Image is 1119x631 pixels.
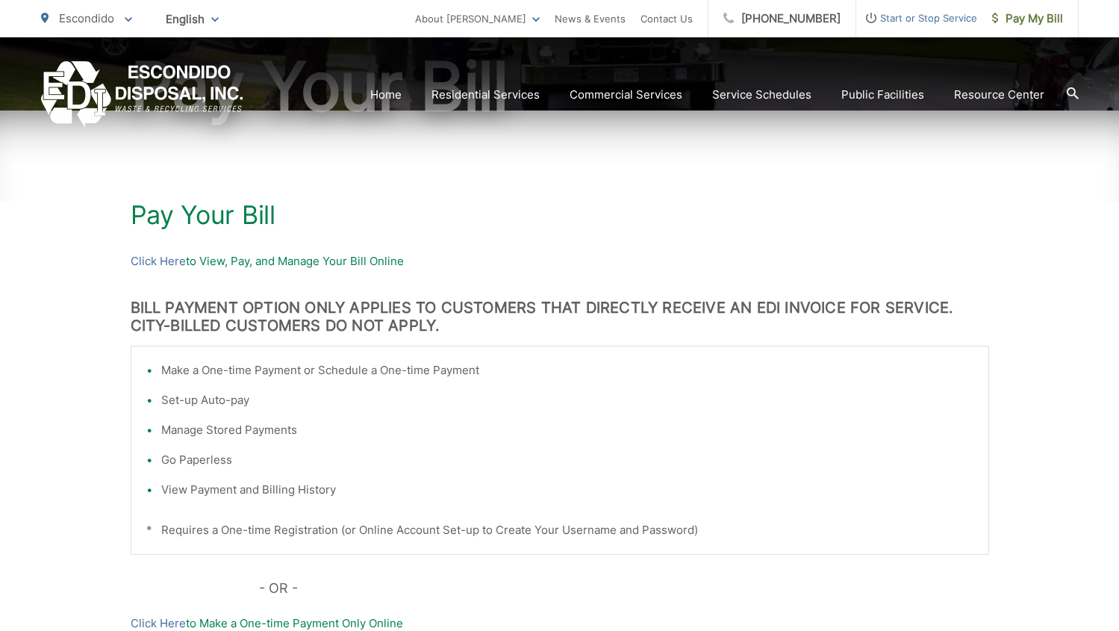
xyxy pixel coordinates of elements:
[954,86,1044,104] a: Resource Center
[415,10,540,28] a: About [PERSON_NAME]
[41,61,243,128] a: EDCD logo. Return to the homepage.
[161,391,973,409] li: Set-up Auto-pay
[131,252,989,270] p: to View, Pay, and Manage Your Bill Online
[431,86,540,104] a: Residential Services
[259,577,989,600] p: - OR -
[555,10,626,28] a: News & Events
[161,421,973,439] li: Manage Stored Payments
[155,6,230,32] span: English
[161,481,973,499] li: View Payment and Billing History
[712,86,811,104] a: Service Schedules
[640,10,693,28] a: Contact Us
[131,200,989,230] h1: Pay Your Bill
[161,451,973,469] li: Go Paperless
[841,86,924,104] a: Public Facilities
[161,361,973,379] li: Make a One-time Payment or Schedule a One-time Payment
[59,11,114,25] span: Escondido
[146,521,973,539] p: * Requires a One-time Registration (or Online Account Set-up to Create Your Username and Password)
[570,86,682,104] a: Commercial Services
[370,86,402,104] a: Home
[992,10,1063,28] span: Pay My Bill
[131,252,186,270] a: Click Here
[131,299,989,335] h3: BILL PAYMENT OPTION ONLY APPLIES TO CUSTOMERS THAT DIRECTLY RECEIVE AN EDI INVOICE FOR SERVICE. C...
